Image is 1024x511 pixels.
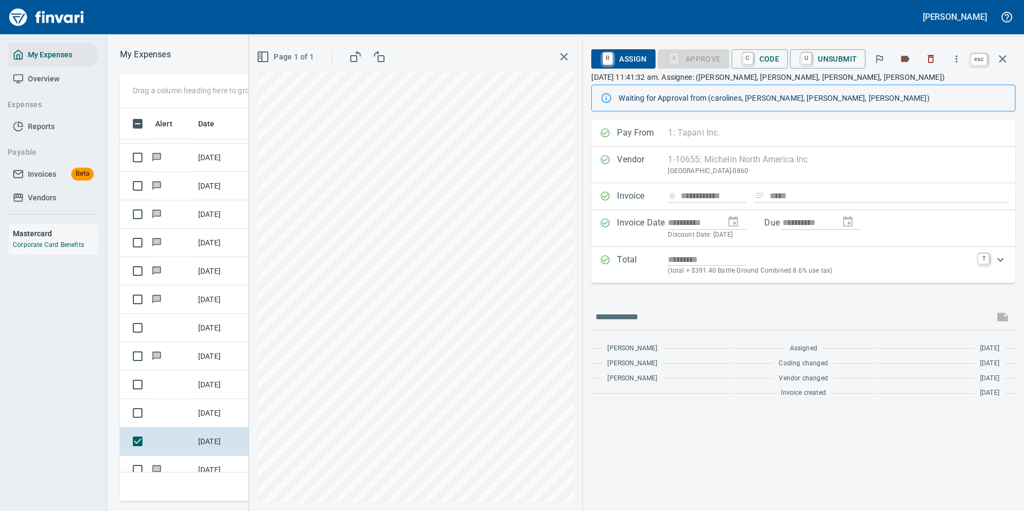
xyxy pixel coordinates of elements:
[6,4,87,30] img: Finvari
[600,50,646,68] span: Assign
[247,314,344,342] td: 97094.5230243
[790,343,817,354] span: Assigned
[194,456,247,484] td: [DATE]
[194,200,247,229] td: [DATE]
[151,296,162,303] span: Has messages
[28,48,72,62] span: My Expenses
[247,285,344,314] td: 96881.5240270
[194,172,247,200] td: [DATE]
[198,117,215,130] span: Date
[259,50,314,64] span: Page 1 of 1
[155,117,172,130] span: Alert
[945,47,968,71] button: More
[151,239,162,246] span: Has messages
[247,229,344,257] td: 96384.252504
[9,186,98,210] a: Vendors
[9,67,98,91] a: Overview
[247,427,344,456] td: STOCK
[868,47,891,71] button: Flag
[151,211,162,217] span: Has messages
[779,358,827,369] span: Coding changed
[619,88,1006,108] div: Waiting for Approval from (carolines, [PERSON_NAME], [PERSON_NAME], [PERSON_NAME])
[919,47,943,71] button: Discard
[151,267,162,274] span: Has messages
[801,52,811,64] a: U
[71,168,94,180] span: Beta
[790,49,865,69] button: UUnsubmit
[9,43,98,67] a: My Expenses
[247,200,344,229] td: 18804.666501
[968,46,1015,72] span: Close invoice
[155,117,186,130] span: Alert
[151,182,162,189] span: Has messages
[247,342,344,371] td: 91806.91024
[740,50,780,68] span: Code
[990,304,1015,330] span: This records your message into the invoice and notifies anyone mentioned
[591,49,655,69] button: RAssign
[743,52,753,64] a: C
[194,342,247,371] td: [DATE]
[607,358,657,369] span: [PERSON_NAME]
[971,54,987,65] a: esc
[978,253,989,264] a: T
[28,120,55,133] span: Reports
[3,95,93,115] button: Expenses
[194,144,247,172] td: [DATE]
[3,142,93,162] button: Payable
[120,48,171,61] nav: breadcrumb
[617,253,668,276] p: Total
[194,427,247,456] td: [DATE]
[732,49,788,69] button: CCode
[591,247,1015,283] div: Expand
[247,172,344,200] td: 19126.625034
[7,146,88,159] span: Payable
[980,373,999,384] span: [DATE]
[980,358,999,369] span: [DATE]
[668,266,972,276] p: (total + $391.40 Battle Ground Combined 8.6% use tax)
[120,48,171,61] p: My Expenses
[194,229,247,257] td: [DATE]
[194,285,247,314] td: [DATE]
[607,343,657,354] span: [PERSON_NAME]
[603,52,613,64] a: R
[9,162,98,186] a: InvoicesBeta
[13,228,98,239] h6: Mastercard
[198,117,229,130] span: Date
[28,191,56,205] span: Vendors
[247,144,344,172] td: 19095.8115011
[591,72,1015,82] p: [DATE] 11:41:32 am. Assignee: ([PERSON_NAME], [PERSON_NAME], [PERSON_NAME], [PERSON_NAME])
[799,50,857,68] span: Unsubmit
[9,115,98,139] a: Reports
[194,314,247,342] td: [DATE]
[28,72,59,86] span: Overview
[980,343,999,354] span: [DATE]
[254,47,318,67] button: Page 1 of 1
[779,373,827,384] span: Vendor changed
[247,371,344,399] td: 97083.5470066
[151,154,162,161] span: Has messages
[133,85,290,96] p: Drag a column heading here to group the table
[247,456,344,484] td: CREDIT FOR 3094541
[194,257,247,285] td: [DATE]
[28,168,56,181] span: Invoices
[920,9,990,25] button: [PERSON_NAME]
[13,241,84,249] a: Corporate Card Benefits
[7,98,88,111] span: Expenses
[923,11,987,22] h5: [PERSON_NAME]
[781,388,826,399] span: Invoice created
[247,257,344,285] td: 96384.252504
[658,54,729,63] div: Coding Required
[607,373,657,384] span: [PERSON_NAME]
[151,352,162,359] span: Has messages
[151,466,162,473] span: Has messages
[893,47,917,71] button: Labels
[247,399,344,427] td: 96851.256604
[194,371,247,399] td: [DATE]
[980,388,999,399] span: [DATE]
[194,399,247,427] td: [DATE]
